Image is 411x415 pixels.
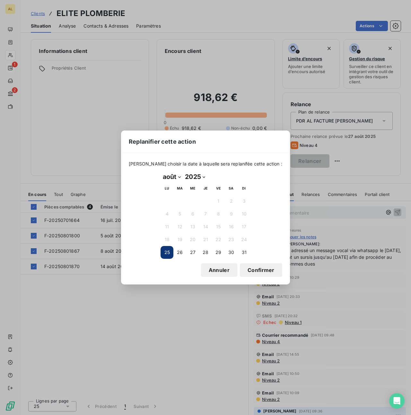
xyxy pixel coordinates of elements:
button: 9 [225,208,238,220]
button: Annuler [201,263,237,277]
button: 20 [186,233,199,246]
button: 12 [173,220,186,233]
button: 7 [199,208,212,220]
th: mercredi [186,182,199,195]
button: 11 [161,220,173,233]
th: jeudi [199,182,212,195]
button: Confirmer [240,263,282,277]
button: 21 [199,233,212,246]
th: lundi [161,182,173,195]
button: 22 [212,233,225,246]
span: [PERSON_NAME] choisir la date à laquelle sera replanifée cette action : [129,161,282,167]
button: 8 [212,208,225,220]
button: 4 [161,208,173,220]
button: 6 [186,208,199,220]
div: Open Intercom Messenger [389,393,405,409]
button: 13 [186,220,199,233]
button: 10 [238,208,250,220]
button: 3 [238,195,250,208]
button: 24 [238,233,250,246]
button: 28 [199,246,212,259]
th: mardi [173,182,186,195]
button: 5 [173,208,186,220]
button: 26 [173,246,186,259]
button: 19 [173,233,186,246]
th: samedi [225,182,238,195]
button: 30 [225,246,238,259]
button: 16 [225,220,238,233]
th: dimanche [238,182,250,195]
button: 2 [225,195,238,208]
button: 15 [212,220,225,233]
th: vendredi [212,182,225,195]
button: 27 [186,246,199,259]
button: 18 [161,233,173,246]
button: 14 [199,220,212,233]
button: 29 [212,246,225,259]
button: 23 [225,233,238,246]
button: 31 [238,246,250,259]
button: 1 [212,195,225,208]
span: Replanifier cette action [129,137,196,146]
button: 25 [161,246,173,259]
button: 17 [238,220,250,233]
